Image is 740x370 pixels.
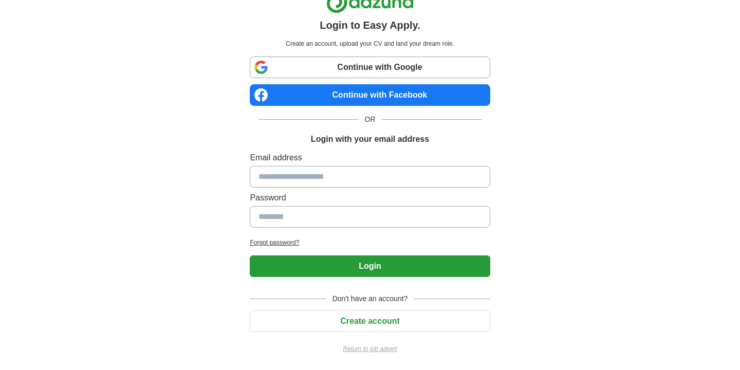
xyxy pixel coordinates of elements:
p: Create an account, upload your CV and land your dream role. [252,39,488,48]
a: Forgot password? [250,238,490,247]
span: Don't have an account? [326,293,414,304]
a: Return to job advert [250,344,490,354]
button: Login [250,255,490,277]
label: Password [250,192,490,204]
label: Email address [250,152,490,164]
span: OR [359,114,382,125]
a: Continue with Facebook [250,84,490,106]
h1: Login with your email address [311,133,429,145]
a: Continue with Google [250,57,490,78]
button: Create account [250,310,490,332]
a: Create account [250,317,490,325]
h1: Login to Easy Apply. [320,17,420,33]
